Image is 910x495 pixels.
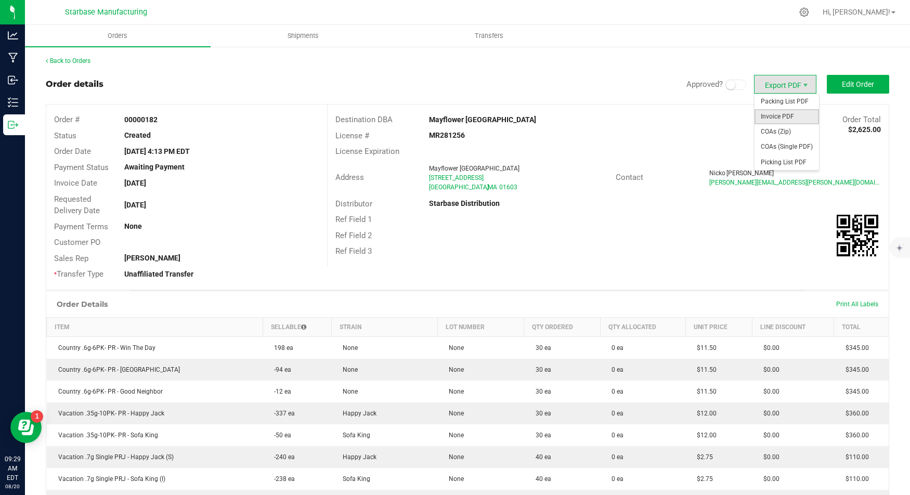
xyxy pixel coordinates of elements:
span: Vacation .35g-10PK- PR - Happy Jack [53,410,164,417]
span: [PERSON_NAME] [726,170,774,177]
span: Destination DBA [335,115,393,124]
span: Country .6g-6PK- PR - Win The Day [53,344,155,351]
span: None [444,344,464,351]
span: None [444,410,464,417]
th: Qty Allocated [600,317,685,336]
span: 30 ea [530,432,551,439]
span: 0 ea [606,344,623,351]
li: Picking List PDF [755,155,819,170]
span: Requested Delivery Date [54,194,100,216]
strong: [DATE] 4:13 PM EDT [124,147,190,155]
span: Print All Labels [836,301,878,308]
span: Payment Terms [54,222,108,231]
strong: Starbase Distribution [429,199,500,207]
span: None [337,388,358,395]
strong: Mayflower [GEOGRAPHIC_DATA] [429,115,536,124]
span: $0.00 [758,453,779,461]
qrcode: 00000182 [837,215,878,256]
th: Line Discount [752,317,834,336]
span: Mayflower [GEOGRAPHIC_DATA] [429,165,519,172]
span: Order Total [842,115,881,124]
strong: MR281256 [429,131,465,139]
span: Vacation .35g-10PK- PR - Sofa King [53,432,158,439]
th: Unit Price [685,317,752,336]
span: $12.00 [692,432,717,439]
span: 40 ea [530,453,551,461]
span: $11.50 [692,388,717,395]
span: [STREET_ADDRESS] [429,174,484,181]
span: Vacation .7g Single PRJ - Sofa King (I) [53,475,165,483]
inline-svg: Manufacturing [8,53,18,63]
span: MA [488,184,497,191]
a: Back to Orders [46,57,90,64]
span: License Expiration [335,147,399,156]
th: Lot Number [437,317,524,336]
span: $345.00 [840,366,869,373]
span: Happy Jack [337,410,376,417]
strong: $2,625.00 [848,125,881,134]
span: 30 ea [530,344,551,351]
span: 0 ea [606,432,623,439]
strong: [DATE] [124,201,146,209]
img: Scan me! [837,215,878,256]
li: Packing List PDF [755,94,819,109]
span: License # [335,131,369,140]
span: -240 ea [269,453,295,461]
span: $0.00 [758,475,779,483]
span: -238 ea [269,475,295,483]
span: Export PDF [754,75,816,94]
span: 198 ea [269,344,293,351]
span: None [337,344,358,351]
span: Country .6g-6PK- PR - Good Neighbor [53,388,163,395]
span: $345.00 [840,344,869,351]
strong: [DATE] [124,179,146,187]
span: Sales Rep [54,254,88,263]
li: COAs (Zip) [755,124,819,139]
span: Transfers [461,31,517,41]
strong: None [124,222,142,230]
span: Sofa King [337,432,370,439]
span: Ref Field 1 [335,215,372,224]
span: 30 ea [530,388,551,395]
span: [GEOGRAPHIC_DATA] [429,184,489,191]
span: Approved? [686,80,723,89]
span: 0 ea [606,410,623,417]
span: 01603 [499,184,517,191]
li: Invoice PDF [755,109,819,124]
th: Item [47,317,263,336]
strong: 00000182 [124,115,158,124]
a: Shipments [211,25,396,47]
span: $0.00 [758,388,779,395]
span: 0 ea [606,475,623,483]
span: Orders [94,31,141,41]
h1: Order Details [57,300,108,308]
span: Sofa King [337,475,370,483]
th: Strain [331,317,437,336]
span: Ref Field 2 [335,231,372,240]
span: Transfer Type [54,269,103,279]
span: Payment Status [54,163,109,172]
span: $11.50 [692,366,717,373]
span: $2.75 [692,453,713,461]
inline-svg: Inbound [8,75,18,85]
span: 30 ea [530,410,551,417]
a: Transfers [396,25,582,47]
span: $345.00 [840,388,869,395]
inline-svg: Analytics [8,30,18,41]
span: Customer PO [54,238,100,247]
span: $0.00 [758,432,779,439]
inline-svg: Inventory [8,97,18,108]
strong: [PERSON_NAME] [124,254,180,262]
span: 0 ea [606,388,623,395]
iframe: Resource center [10,412,42,443]
span: [PERSON_NAME][EMAIL_ADDRESS][PERSON_NAME][DOMAIN_NAME] [709,179,902,186]
span: $2.75 [692,475,713,483]
button: Edit Order [827,75,889,94]
span: -12 ea [269,388,291,395]
span: Vacation .7g Single PRJ - Happy Jack (S) [53,453,174,461]
span: $0.00 [758,344,779,351]
span: 30 ea [530,366,551,373]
